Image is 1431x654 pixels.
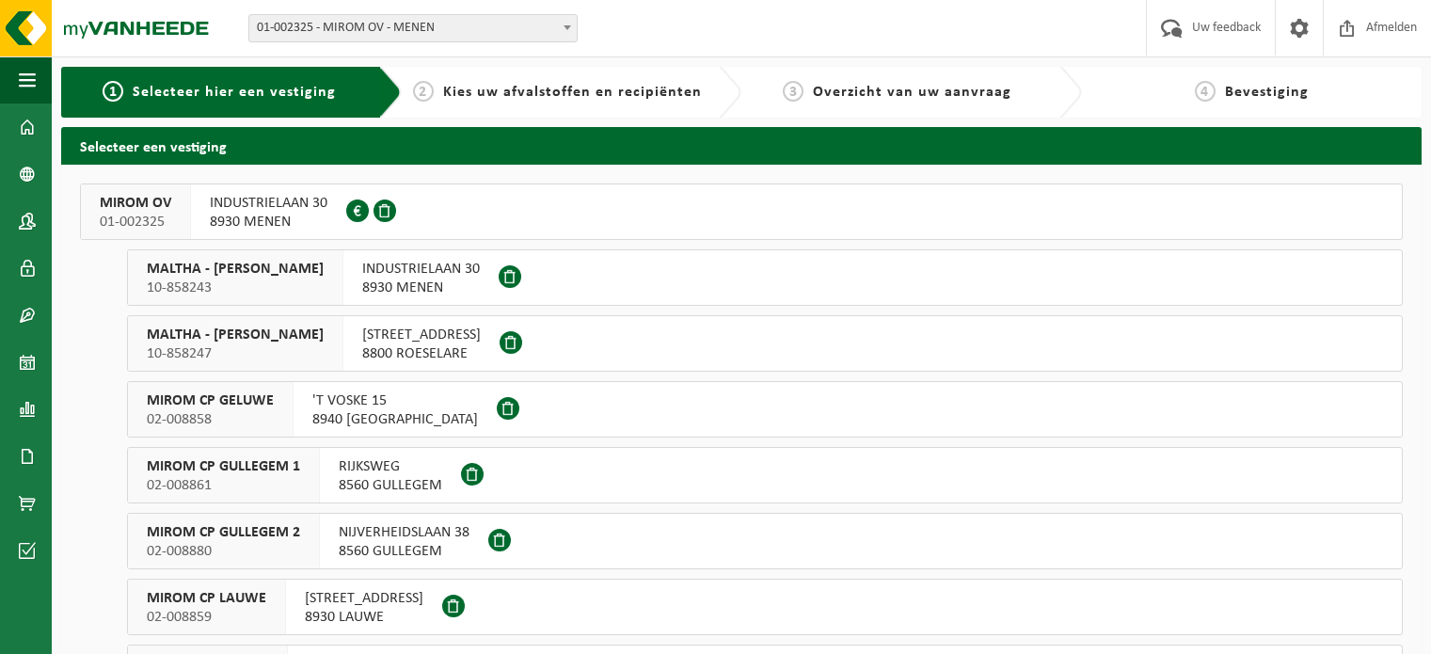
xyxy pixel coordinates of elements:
[312,391,478,410] span: 'T VOSKE 15
[100,213,171,231] span: 01-002325
[339,523,469,542] span: NIJVERHEIDSLAAN 38
[362,326,481,344] span: [STREET_ADDRESS]
[133,85,336,100] span: Selecteer hier een vestiging
[362,260,480,279] span: INDUSTRIELAAN 30
[1195,81,1216,102] span: 4
[61,127,1422,164] h2: Selecteer een vestiging
[312,410,478,429] span: 8940 [GEOGRAPHIC_DATA]
[413,81,434,102] span: 2
[103,81,123,102] span: 1
[443,85,702,100] span: Kies uw afvalstoffen en recipiënten
[100,194,171,213] span: MIROM OV
[127,315,1403,372] button: MALTHA - [PERSON_NAME] 10-858247 [STREET_ADDRESS]8800 ROESELARE
[127,249,1403,306] button: MALTHA - [PERSON_NAME] 10-858243 INDUSTRIELAAN 308930 MENEN
[147,542,300,561] span: 02-008880
[147,457,300,476] span: MIROM CP GULLEGEM 1
[249,15,577,41] span: 01-002325 - MIROM OV - MENEN
[362,344,481,363] span: 8800 ROESELARE
[147,476,300,495] span: 02-008861
[783,81,803,102] span: 3
[813,85,1011,100] span: Overzicht van uw aanvraag
[127,579,1403,635] button: MIROM CP LAUWE 02-008859 [STREET_ADDRESS]8930 LAUWE
[147,260,324,279] span: MALTHA - [PERSON_NAME]
[210,213,327,231] span: 8930 MENEN
[147,410,274,429] span: 02-008858
[80,183,1403,240] button: MIROM OV 01-002325 INDUSTRIELAAN 308930 MENEN
[147,391,274,410] span: MIROM CP GELUWE
[339,457,442,476] span: RIJKSWEG
[147,279,324,297] span: 10-858243
[147,326,324,344] span: MALTHA - [PERSON_NAME]
[127,513,1403,569] button: MIROM CP GULLEGEM 2 02-008880 NIJVERHEIDSLAAN 388560 GULLEGEM
[305,589,423,608] span: [STREET_ADDRESS]
[210,194,327,213] span: INDUSTRIELAAN 30
[305,608,423,627] span: 8930 LAUWE
[127,381,1403,438] button: MIROM CP GELUWE 02-008858 'T VOSKE 158940 [GEOGRAPHIC_DATA]
[339,542,469,561] span: 8560 GULLEGEM
[147,608,266,627] span: 02-008859
[147,523,300,542] span: MIROM CP GULLEGEM 2
[339,476,442,495] span: 8560 GULLEGEM
[127,447,1403,503] button: MIROM CP GULLEGEM 1 02-008861 RIJKSWEG8560 GULLEGEM
[248,14,578,42] span: 01-002325 - MIROM OV - MENEN
[147,589,266,608] span: MIROM CP LAUWE
[147,344,324,363] span: 10-858247
[362,279,480,297] span: 8930 MENEN
[1225,85,1309,100] span: Bevestiging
